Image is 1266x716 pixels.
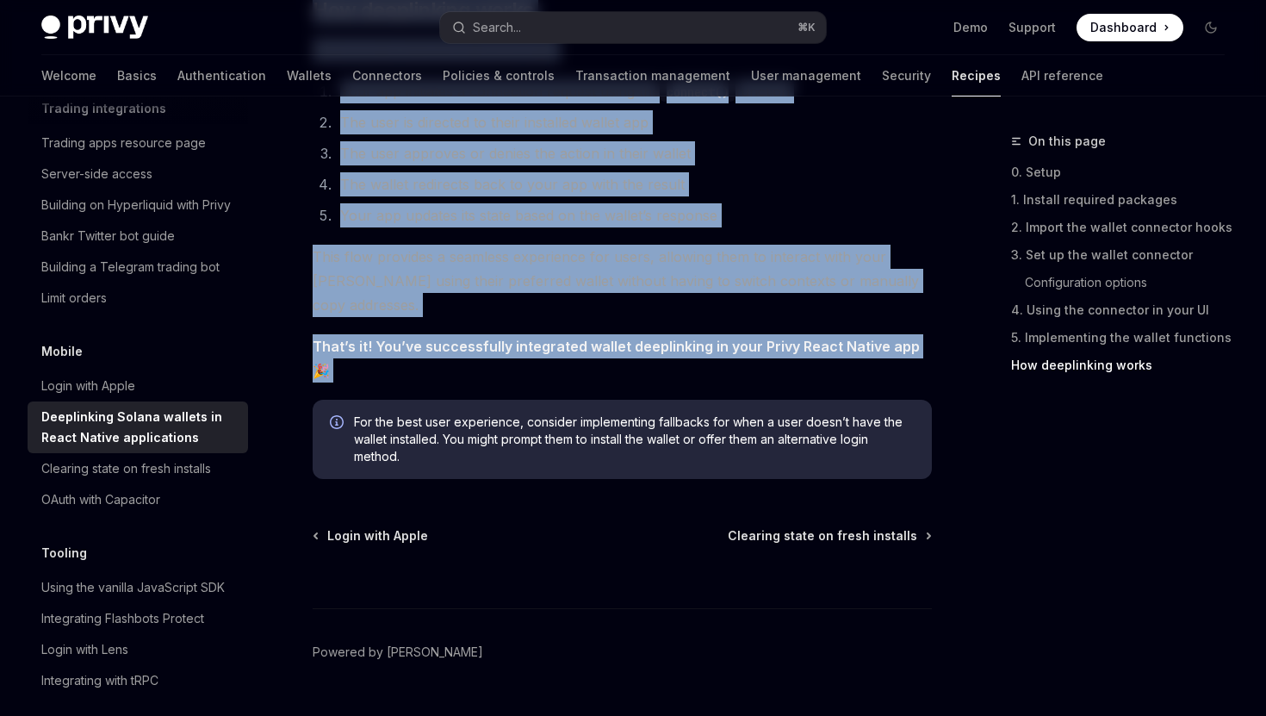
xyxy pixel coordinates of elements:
button: Search...⌘K [440,12,825,43]
a: Demo [953,19,988,36]
div: Trading apps resource page [41,133,206,153]
span: Clearing state on fresh installs [728,527,917,545]
a: 5. Implementing the wallet functions [1011,324,1238,352]
a: 1. Install required packages [1011,186,1238,214]
a: Deeplinking Solana wallets in React Native applications [28,402,248,453]
span: Login with Apple [327,527,428,545]
a: Trading apps resource page [28,128,248,159]
div: Using the vanilla JavaScript SDK [41,577,225,598]
div: Building on Hyperliquid with Privy [41,195,231,215]
a: Integrating with tRPC [28,665,248,696]
a: Wallets [287,55,332,97]
a: Login with Apple [314,527,428,545]
svg: Info [330,415,347,433]
div: Search... [473,17,521,38]
a: 4. Using the connector in your UI [1011,296,1238,324]
span: ⌘ K [797,21,816,34]
h5: Tooling [41,543,87,563]
a: Clearing state on fresh installs [728,527,930,545]
a: 3. Set up the wallet connector [1011,241,1238,269]
li: Your app updates its state based on the wallet’s response [335,203,932,227]
a: Using the vanilla JavaScript SDK [28,572,248,603]
span: On this page [1028,131,1106,152]
a: Authentication [177,55,266,97]
li: The wallet redirects back to your app with the result [335,172,932,196]
img: dark logo [41,16,148,40]
a: Support [1008,19,1056,36]
a: User management [751,55,861,97]
span: Dashboard [1090,19,1157,36]
a: Server-side access [28,159,248,190]
a: API reference [1021,55,1103,97]
a: 0. Setup [1011,159,1238,186]
li: The user is directed to their installed wallet app [335,110,932,134]
div: Integrating with tRPC [41,670,158,691]
div: Login with Apple [41,376,135,396]
div: OAuth with Capacitor [41,489,160,510]
div: Clearing state on fresh installs [41,458,211,479]
strong: That’s it! You’ve successfully integrated wallet deeplinking in your Privy React Native app 🎉 [313,338,920,379]
h5: Mobile [41,341,83,362]
a: Building a Telegram trading bot [28,252,248,283]
div: Building a Telegram trading bot [41,257,220,277]
a: Dashboard [1077,14,1183,41]
div: Login with Lens [41,639,128,660]
a: Transaction management [575,55,730,97]
a: Clearing state on fresh installs [28,453,248,484]
a: Basics [117,55,157,97]
span: This flow provides a seamless experience for users, allowing them to interact with your [PERSON_N... [313,245,932,317]
a: Login with Apple [28,370,248,402]
a: OAuth with Capacitor [28,484,248,515]
div: Integrating Flashbots Protect [41,608,204,629]
span: For the best user experience, consider implementing fallbacks for when a user doesn’t have the wa... [354,414,915,465]
a: Recipes [952,55,1001,97]
a: Limit orders [28,283,248,314]
div: Bankr Twitter bot guide [41,226,175,246]
div: Server-side access [41,164,152,184]
div: Deeplinking Solana wallets in React Native applications [41,407,238,448]
a: 2. Import the wallet connector hooks [1011,214,1238,241]
a: Powered by [PERSON_NAME] [313,644,483,661]
a: How deeplinking works [1011,352,1238,379]
li: The user approves or denies the action in their wallet [335,141,932,165]
a: Policies & controls [443,55,555,97]
a: Security [882,55,931,97]
a: Integrating Flashbots Protect [28,603,248,634]
a: Bankr Twitter bot guide [28,221,248,252]
div: Limit orders [41,288,107,308]
a: Connectors [352,55,422,97]
a: Login with Lens [28,634,248,665]
a: Welcome [41,55,96,97]
button: Toggle dark mode [1197,14,1225,41]
a: Building on Hyperliquid with Privy [28,190,248,221]
a: Configuration options [1025,269,1238,296]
